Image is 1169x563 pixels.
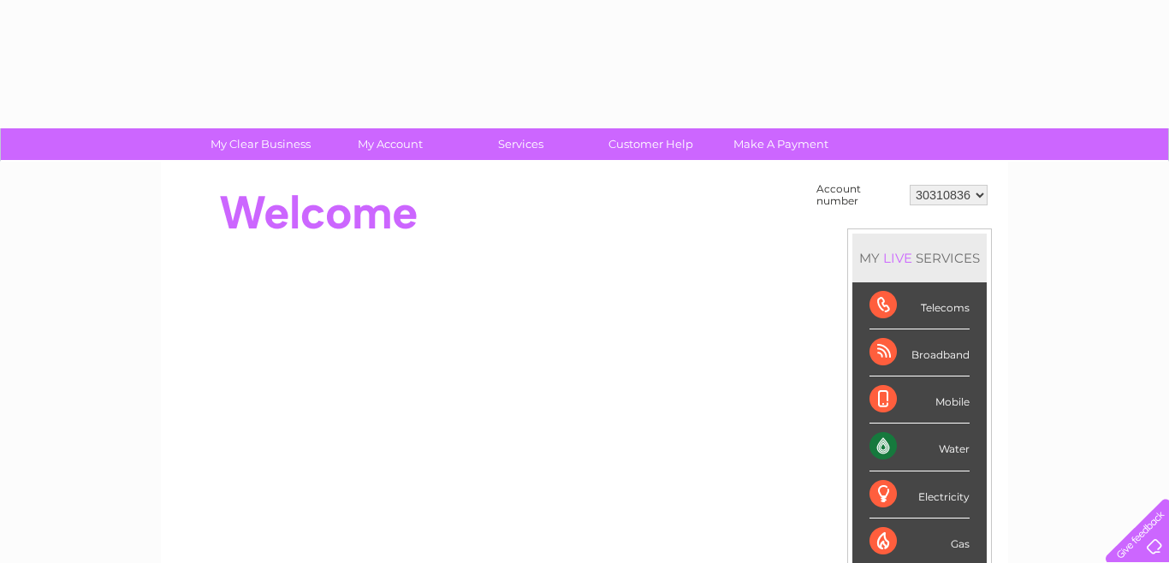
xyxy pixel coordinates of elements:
[852,234,987,282] div: MY SERVICES
[869,471,970,519] div: Electricity
[869,282,970,329] div: Telecoms
[710,128,852,160] a: Make A Payment
[812,179,905,211] td: Account number
[580,128,721,160] a: Customer Help
[450,128,591,160] a: Services
[880,250,916,266] div: LIVE
[869,376,970,424] div: Mobile
[190,128,331,160] a: My Clear Business
[869,424,970,471] div: Water
[320,128,461,160] a: My Account
[869,329,970,376] div: Broadband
